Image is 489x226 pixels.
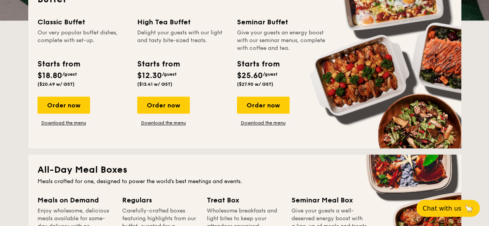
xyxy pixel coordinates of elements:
[37,82,75,87] span: ($20.49 w/ GST)
[37,97,90,114] div: Order now
[237,29,327,52] div: Give your guests an energy boost with our seminar menus, complete with coffee and tea.
[207,195,282,206] div: Treat Box
[423,205,461,212] span: Chat with us
[464,204,474,213] span: 🦙
[137,29,228,52] div: Delight your guests with our light and tasty bite-sized treats.
[137,120,190,126] a: Download the menu
[37,17,128,27] div: Classic Buffet
[37,71,62,80] span: $18.80
[237,58,279,70] div: Starts from
[137,82,172,87] span: ($13.41 w/ GST)
[137,71,162,80] span: $12.30
[237,120,290,126] a: Download the menu
[37,164,452,176] h2: All-Day Meal Boxes
[416,200,480,217] button: Chat with us🦙
[237,82,273,87] span: ($27.90 w/ GST)
[37,29,128,52] div: Our very popular buffet dishes, complete with set-up.
[237,71,263,80] span: $25.60
[37,58,80,70] div: Starts from
[237,97,290,114] div: Order now
[62,71,77,77] span: /guest
[291,195,367,206] div: Seminar Meal Box
[137,97,190,114] div: Order now
[37,195,113,206] div: Meals on Demand
[37,178,452,185] div: Meals crafted for one, designed to power the world's best meetings and events.
[137,58,179,70] div: Starts from
[263,71,278,77] span: /guest
[122,195,198,206] div: Regulars
[137,17,228,27] div: High Tea Buffet
[37,120,90,126] a: Download the menu
[237,17,327,27] div: Seminar Buffet
[162,71,177,77] span: /guest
